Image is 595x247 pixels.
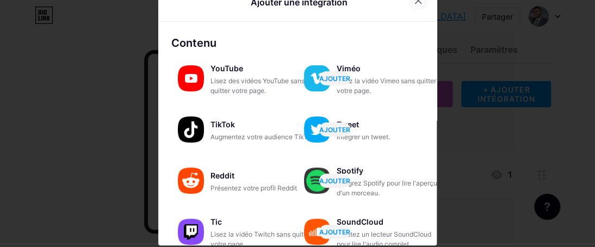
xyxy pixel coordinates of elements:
img: tic [178,219,204,245]
font: Tweet [337,120,359,129]
button: AJOUTER [319,71,350,85]
img: Soundcloud [304,219,330,245]
button: AJOUTER [319,174,350,188]
font: Intégrez Spotify pour lire l'aperçu d'un morceau. [337,179,437,197]
img: gazouillement [304,116,330,143]
font: Lisez des vidéos YouTube sans quitter votre page. [210,77,305,95]
font: Reddit [210,171,234,180]
img: Spotify [304,168,330,194]
font: AJOUTER [319,126,350,134]
font: AJOUTER [319,228,350,236]
button: AJOUTER [319,122,350,137]
font: Spotify [337,166,363,175]
font: YouTube [210,64,243,73]
font: Contenu [171,36,216,50]
font: SoundCloud [337,217,383,226]
font: Lisez la vidéo Vimeo sans quitter votre page. [337,77,436,95]
font: Présentez votre profil Reddit [210,184,297,192]
font: AJOUTER [319,177,350,185]
font: AJOUTER [319,75,350,83]
img: Reddit [178,168,204,194]
font: Tic [210,217,222,226]
font: Augmentez votre audience TikTok [210,133,315,141]
img: viméo [304,65,330,91]
font: Viméo [337,64,361,73]
font: TikTok [210,120,235,129]
font: Intégrer un tweet. [337,133,390,141]
button: AJOUTER [319,225,350,239]
img: tiktok [178,116,204,143]
img: YouTube [178,65,204,91]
